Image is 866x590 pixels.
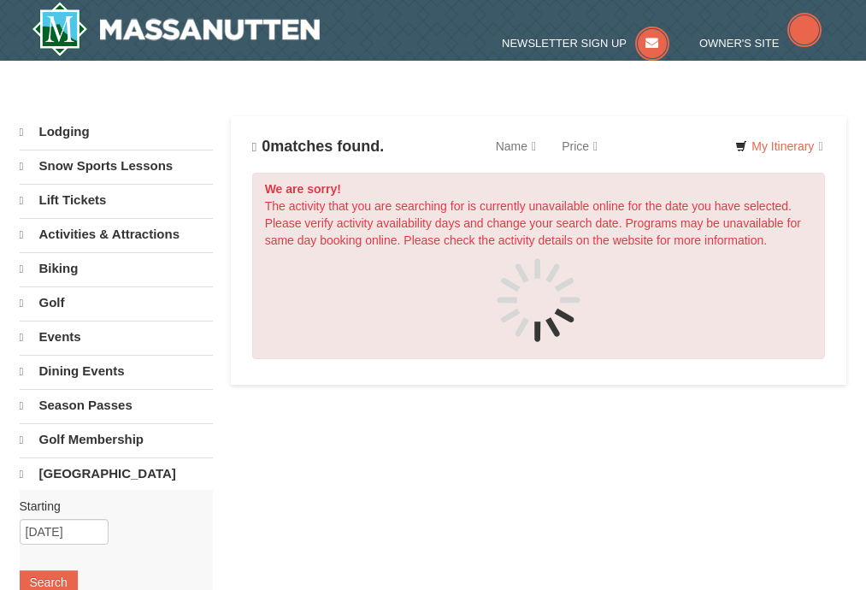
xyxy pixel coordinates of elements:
[20,321,214,353] a: Events
[699,37,822,50] a: Owner's Site
[252,173,826,359] div: The activity that you are searching for is currently unavailable online for the date you have sel...
[20,286,214,319] a: Golf
[724,133,834,159] a: My Itinerary
[265,182,341,196] strong: We are sorry!
[549,129,610,163] a: Price
[32,2,321,56] a: Massanutten Resort
[20,218,214,251] a: Activities & Attractions
[502,37,627,50] span: Newsletter Sign Up
[32,2,321,56] img: Massanutten Resort Logo
[20,498,201,515] label: Starting
[496,257,581,343] img: spinner.gif
[20,355,214,387] a: Dining Events
[20,389,214,422] a: Season Passes
[699,37,780,50] span: Owner's Site
[20,252,214,285] a: Biking
[20,423,214,456] a: Golf Membership
[483,129,549,163] a: Name
[502,37,669,50] a: Newsletter Sign Up
[20,184,214,216] a: Lift Tickets
[20,150,214,182] a: Snow Sports Lessons
[20,116,214,148] a: Lodging
[20,457,214,490] a: [GEOGRAPHIC_DATA]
